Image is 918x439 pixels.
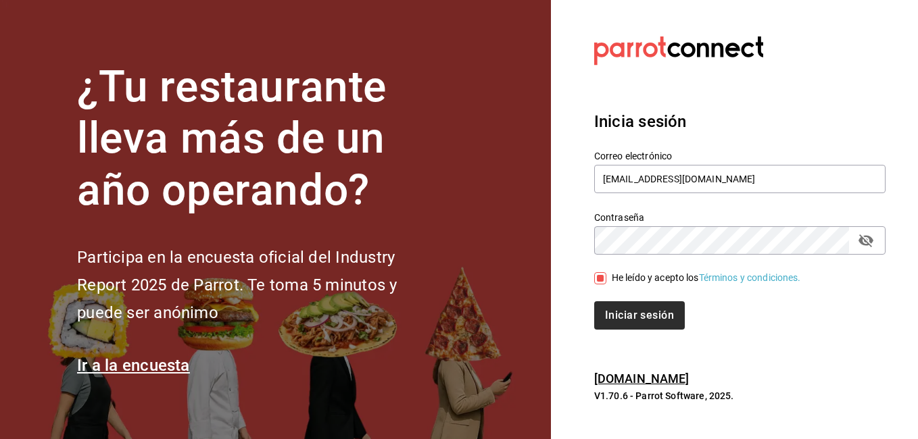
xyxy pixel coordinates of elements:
[699,272,801,283] a: Términos y condiciones.
[77,244,442,326] h2: Participa en la encuesta oficial del Industry Report 2025 de Parrot. Te toma 5 minutos y puede se...
[594,301,685,330] button: Iniciar sesión
[594,109,886,134] h3: Inicia sesión
[594,389,886,403] p: V1.70.6 - Parrot Software, 2025.
[77,61,442,217] h1: ¿Tu restaurante lleva más de un año operando?
[594,212,886,222] label: Contraseña
[854,229,877,252] button: passwordField
[594,165,886,193] input: Ingresa tu correo electrónico
[612,271,801,285] div: He leído y acepto los
[594,151,886,160] label: Correo electrónico
[594,371,690,386] a: [DOMAIN_NAME]
[77,356,190,375] a: Ir a la encuesta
